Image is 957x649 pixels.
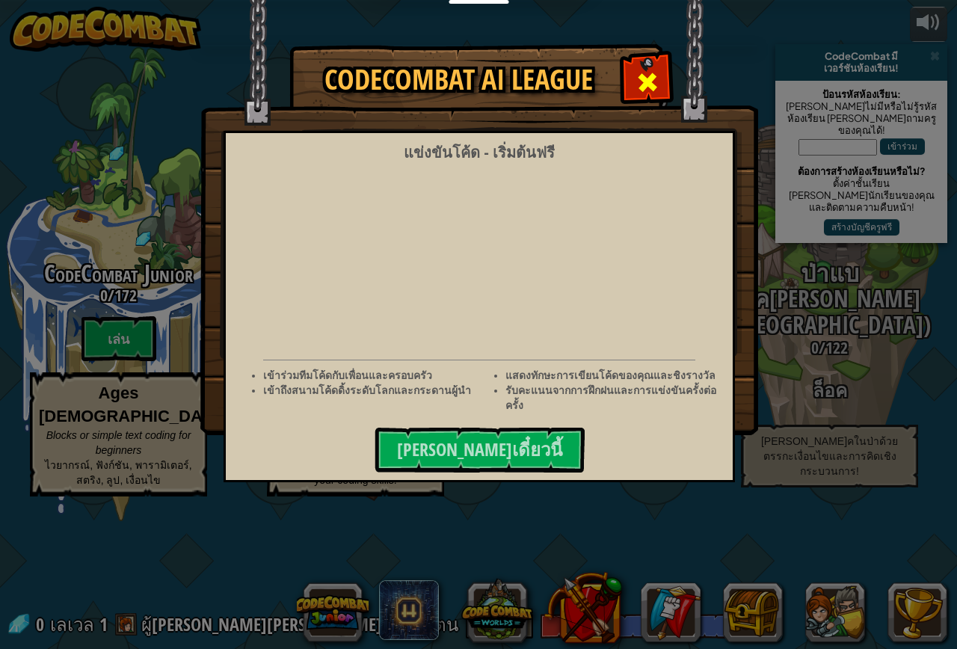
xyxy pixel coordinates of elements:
[505,368,725,383] li: แสดงทักษะการเขียนโค้ดของคุณและชิงรางวัล
[404,142,556,164] div: แข่งขันโค้ด - เริ่มต้นฟรี
[263,383,483,398] li: เข้าถึงสนามโค้ดดิ้งระดับโลกและกระดานผู้นำ
[305,64,612,96] h1: CodeCombat AI League
[397,437,562,461] span: [PERSON_NAME]เดี๋ยวนี้
[263,368,483,383] li: เข้าร่วมทีมโค้ดกับเพื่อนและครอบครัว
[375,428,585,473] button: [PERSON_NAME]เดี๋ยวนี้
[505,383,725,413] li: รับคะแนนจากการฝึกฝนและการแข่งขันครั้งต่อครั้ง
